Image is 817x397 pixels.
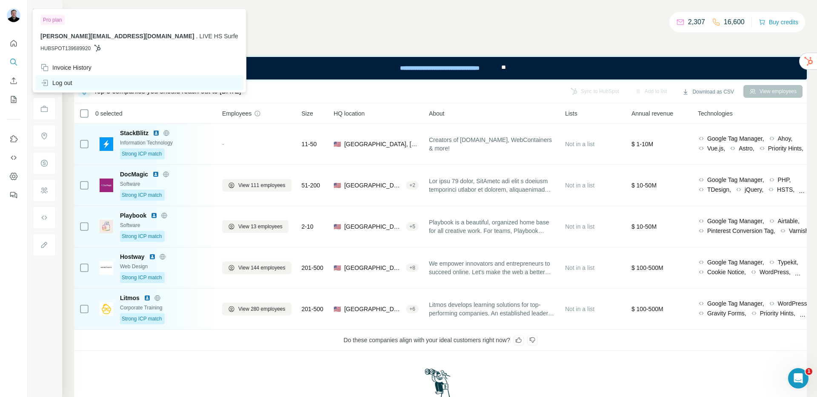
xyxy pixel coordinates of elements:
[7,150,20,165] button: Use Surfe API
[760,309,795,318] span: Priority Hints,
[788,368,808,388] iframe: Intercom live chat
[429,136,555,153] span: Creators of [DOMAIN_NAME], WebContainers & more!
[429,109,445,118] span: About
[631,264,663,271] span: $ 100-500M
[334,222,341,231] span: 🇺🇸
[631,141,653,147] span: $ 1-10M
[40,45,91,52] span: HUBSPOT139689920
[707,268,746,276] span: Cookie Notice,
[698,109,733,118] span: Technologies
[565,141,594,147] span: Not in a list
[344,305,403,313] span: [GEOGRAPHIC_DATA], [US_STATE]
[120,263,212,270] div: Web Design
[707,217,764,225] span: Google Tag Manager,
[200,33,238,40] span: LIVE HS Surfe
[406,305,419,313] div: + 6
[40,63,91,72] div: Invoice History
[565,182,594,189] span: Not in a list
[7,92,20,107] button: My lists
[429,177,555,194] span: Lor ipsu 79 dolor, SitAmetc adi elit s doeiusm temporinci utlabor et dolorem, aliquaenimadmin ven...
[222,109,251,118] span: Employees
[344,264,403,272] span: [GEOGRAPHIC_DATA], [US_STATE]
[120,129,149,137] span: StackBlitz
[153,130,160,136] img: LinkedIn logo
[7,73,20,88] button: Enrich CSV
[344,222,403,231] span: [GEOGRAPHIC_DATA], [US_STATE]
[631,223,657,230] span: $ 10-50M
[707,176,764,184] span: Google Tag Manager,
[122,150,162,158] span: Strong ICP match
[760,268,791,276] span: WordPress,
[7,187,20,203] button: Feedback
[95,109,123,118] span: 0 selected
[724,17,745,27] p: 16,600
[26,5,61,18] button: Show
[74,10,807,22] h4: Search
[40,15,65,25] div: Pro plan
[74,57,807,79] iframe: Banner
[7,9,20,22] img: Avatar
[40,79,72,87] div: Log out
[151,212,157,219] img: LinkedIn logo
[344,140,419,148] span: [GEOGRAPHIC_DATA], [US_STATE]
[120,170,148,179] span: DocMagic
[334,305,341,313] span: 🇺🇸
[100,220,113,233] img: Logo of Playbook
[429,218,555,235] span: Playbook is a beautiful, organized home base for all creative work. For teams, Playbook makes it ...
[122,233,162,240] span: Strong ICP match
[707,134,764,143] span: Google Tag Manager,
[565,109,577,118] span: Lists
[100,137,113,151] img: Logo of StackBlitz
[302,109,313,118] span: Size
[777,185,794,194] span: HSTS,
[778,258,798,267] span: Typekit,
[74,330,807,351] div: Do these companies align with your ideal customers right now?
[152,171,159,178] img: LinkedIn logo
[631,306,663,312] span: $ 100-500M
[429,259,555,276] span: We empower innovators and entrepreneurs to succeed online. Let's make the web a better place, tog...
[565,223,594,230] span: Not in a list
[120,139,212,147] div: Information Technology
[676,85,740,98] button: Download as CSV
[707,309,746,318] span: Gravity Forms,
[7,36,20,51] button: Quick start
[707,258,764,267] span: Google Tag Manager,
[144,295,151,301] img: LinkedIn logo
[7,131,20,147] button: Use Surfe on LinkedIn
[120,221,212,229] div: Software
[238,264,286,272] span: View 144 employees
[7,169,20,184] button: Dashboard
[302,181,320,190] span: 51-200
[302,264,323,272] span: 201-500
[778,299,809,308] span: WordPress,
[778,134,793,143] span: Ahoy,
[334,264,341,272] span: 🇺🇸
[745,185,763,194] span: jQuery,
[120,211,146,220] span: Playbook
[344,181,403,190] span: [GEOGRAPHIC_DATA], [US_STATE]
[120,180,212,188] div: Software
[238,223,283,230] span: View 13 employees
[196,33,198,40] span: .
[759,16,798,28] button: Buy credits
[238,181,286,189] span: View 111 employees
[406,181,419,189] div: + 2
[222,179,291,192] button: View 111 employees
[631,109,673,118] span: Annual revenue
[222,261,291,274] button: View 144 employees
[238,305,286,313] span: View 280 employees
[631,182,657,189] span: $ 10-50M
[302,305,323,313] span: 201-500
[122,191,162,199] span: Strong ICP match
[302,222,314,231] span: 2-10
[222,141,224,147] span: -
[778,176,791,184] span: PHP,
[120,304,212,312] div: Corporate Training
[707,185,731,194] span: TDesign,
[120,252,145,261] span: Hostway
[120,294,140,302] span: Litmos
[406,223,419,230] div: + 5
[565,306,594,312] span: Not in a list
[565,264,594,271] span: Not in a list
